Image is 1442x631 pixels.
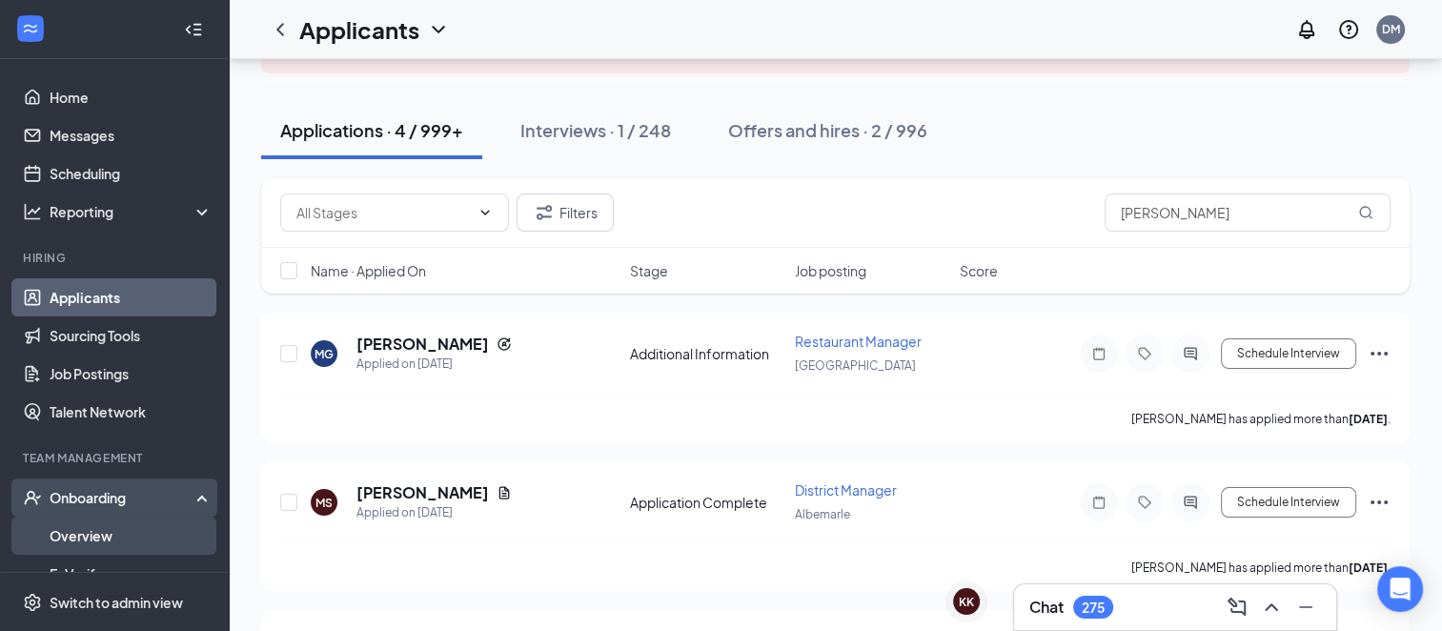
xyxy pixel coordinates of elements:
[356,482,489,503] h5: [PERSON_NAME]
[50,593,183,612] div: Switch to admin view
[1221,338,1356,369] button: Schedule Interview
[1368,342,1391,365] svg: Ellipses
[50,355,213,393] a: Job Postings
[50,116,213,154] a: Messages
[630,261,668,280] span: Stage
[630,493,783,512] div: Application Complete
[50,488,196,507] div: Onboarding
[356,334,489,355] h5: [PERSON_NAME]
[1226,596,1249,619] svg: ComposeMessage
[1179,495,1202,510] svg: ActiveChat
[517,193,614,232] button: Filter Filters
[1294,596,1317,619] svg: Minimize
[795,358,916,373] span: [GEOGRAPHIC_DATA]
[1082,600,1105,616] div: 275
[795,507,850,521] span: Albemarle
[728,118,927,142] div: Offers and hires · 2 / 996
[960,261,998,280] span: Score
[23,593,42,612] svg: Settings
[1105,193,1391,232] input: Search in applications
[269,18,292,41] svg: ChevronLeft
[299,13,419,46] h1: Applicants
[497,485,512,500] svg: Document
[50,393,213,431] a: Talent Network
[50,202,213,221] div: Reporting
[1358,205,1373,220] svg: MagnifyingGlass
[1221,487,1356,518] button: Schedule Interview
[50,316,213,355] a: Sourcing Tools
[1295,18,1318,41] svg: Notifications
[23,450,209,466] div: Team Management
[356,503,512,522] div: Applied on [DATE]
[311,261,426,280] span: Name · Applied On
[50,78,213,116] a: Home
[1029,597,1064,618] h3: Chat
[1349,560,1388,575] b: [DATE]
[296,202,470,223] input: All Stages
[427,18,450,41] svg: ChevronDown
[1131,411,1391,427] p: [PERSON_NAME] has applied more than .
[315,495,333,511] div: MS
[356,355,512,374] div: Applied on [DATE]
[795,333,922,350] span: Restaurant Manager
[1349,412,1388,426] b: [DATE]
[1133,346,1156,361] svg: Tag
[21,19,40,38] svg: WorkstreamLogo
[1290,592,1321,622] button: Minimize
[1133,495,1156,510] svg: Tag
[23,488,42,507] svg: UserCheck
[50,517,213,555] a: Overview
[23,202,42,221] svg: Analysis
[23,250,209,266] div: Hiring
[184,20,203,39] svg: Collapse
[533,201,556,224] svg: Filter
[1179,346,1202,361] svg: ActiveChat
[1131,560,1391,576] p: [PERSON_NAME] has applied more than .
[630,344,783,363] div: Additional Information
[1256,592,1287,622] button: ChevronUp
[1260,596,1283,619] svg: ChevronUp
[50,278,213,316] a: Applicants
[795,481,897,499] span: District Manager
[477,205,493,220] svg: ChevronDown
[795,261,866,280] span: Job posting
[1087,346,1110,361] svg: Note
[959,594,974,610] div: KK
[1377,566,1423,612] div: Open Intercom Messenger
[1382,21,1400,37] div: DM
[1087,495,1110,510] svg: Note
[315,346,334,362] div: MG
[497,336,512,352] svg: Reapply
[1368,491,1391,514] svg: Ellipses
[520,118,671,142] div: Interviews · 1 / 248
[50,154,213,193] a: Scheduling
[280,118,463,142] div: Applications · 4 / 999+
[1337,18,1360,41] svg: QuestionInfo
[1222,592,1252,622] button: ComposeMessage
[50,555,213,593] a: E-Verify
